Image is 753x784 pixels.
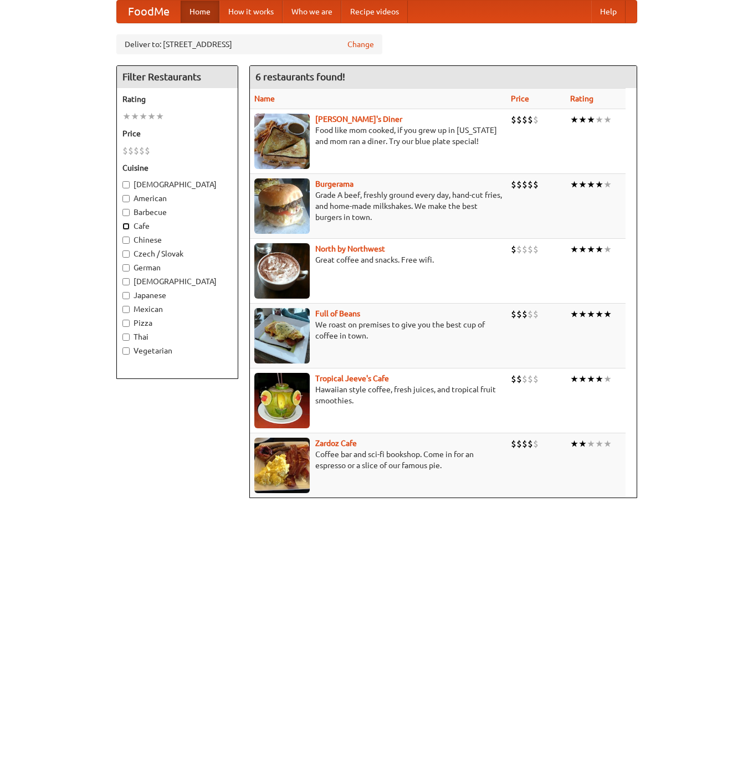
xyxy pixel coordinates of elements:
[516,178,522,191] li: $
[122,290,232,301] label: Japanese
[570,94,593,103] a: Rating
[122,221,232,232] label: Cafe
[117,1,181,23] a: FoodMe
[147,110,156,122] li: ★
[516,438,522,450] li: $
[139,110,147,122] li: ★
[533,114,539,126] li: $
[570,243,578,255] li: ★
[283,1,341,23] a: Who we are
[341,1,408,23] a: Recipe videos
[570,438,578,450] li: ★
[315,439,357,448] a: Zardoz Cafe
[587,114,595,126] li: ★
[131,110,139,122] li: ★
[595,178,603,191] li: ★
[315,309,360,318] a: Full of Beans
[315,180,354,188] a: Burgerama
[527,178,533,191] li: $
[122,110,131,122] li: ★
[122,181,130,188] input: [DEMOGRAPHIC_DATA]
[570,114,578,126] li: ★
[511,94,529,103] a: Price
[533,308,539,320] li: $
[527,373,533,385] li: $
[587,178,595,191] li: ★
[522,438,527,450] li: $
[578,438,587,450] li: ★
[254,189,502,223] p: Grade A beef, freshly ground every day, hand-cut fries, and home-made milkshakes. We make the bes...
[511,178,516,191] li: $
[516,373,522,385] li: $
[122,347,130,355] input: Vegetarian
[315,115,402,124] a: [PERSON_NAME]'s Diner
[522,243,527,255] li: $
[603,178,612,191] li: ★
[116,34,382,54] div: Deliver to: [STREET_ADDRESS]
[219,1,283,23] a: How it works
[122,195,130,202] input: American
[254,384,502,406] p: Hawaiian style coffee, fresh juices, and tropical fruit smoothies.
[122,248,232,259] label: Czech / Slovak
[122,209,130,216] input: Barbecue
[122,331,232,342] label: Thai
[122,278,130,285] input: [DEMOGRAPHIC_DATA]
[122,223,130,230] input: Cafe
[181,1,219,23] a: Home
[578,308,587,320] li: ★
[156,110,164,122] li: ★
[254,319,502,341] p: We roast on premises to give you the best cup of coffee in town.
[254,94,275,103] a: Name
[533,373,539,385] li: $
[533,438,539,450] li: $
[570,178,578,191] li: ★
[578,178,587,191] li: ★
[254,254,502,265] p: Great coffee and snacks. Free wifi.
[595,308,603,320] li: ★
[122,207,232,218] label: Barbecue
[315,374,389,383] a: Tropical Jeeve's Cafe
[254,125,502,147] p: Food like mom cooked, if you grew up in [US_STATE] and mom ran a diner. Try our blue plate special!
[122,304,232,315] label: Mexican
[591,1,626,23] a: Help
[122,193,232,204] label: American
[511,308,516,320] li: $
[578,114,587,126] li: ★
[578,373,587,385] li: ★
[134,145,139,157] li: $
[522,373,527,385] li: $
[145,145,150,157] li: $
[122,292,130,299] input: Japanese
[578,243,587,255] li: ★
[522,178,527,191] li: $
[122,145,128,157] li: $
[516,308,522,320] li: $
[511,243,516,255] li: $
[603,308,612,320] li: ★
[347,39,374,50] a: Change
[516,243,522,255] li: $
[533,178,539,191] li: $
[122,345,232,356] label: Vegetarian
[117,66,238,88] h4: Filter Restaurants
[122,237,130,244] input: Chinese
[570,373,578,385] li: ★
[254,243,310,299] img: north.jpg
[122,162,232,173] h5: Cuisine
[122,276,232,287] label: [DEMOGRAPHIC_DATA]
[254,438,310,493] img: zardoz.jpg
[522,114,527,126] li: $
[527,243,533,255] li: $
[122,94,232,105] h5: Rating
[254,373,310,428] img: jeeves.jpg
[315,244,385,253] a: North by Northwest
[516,114,522,126] li: $
[587,373,595,385] li: ★
[122,128,232,139] h5: Price
[595,114,603,126] li: ★
[255,71,345,82] ng-pluralize: 6 restaurants found!
[122,320,130,327] input: Pizza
